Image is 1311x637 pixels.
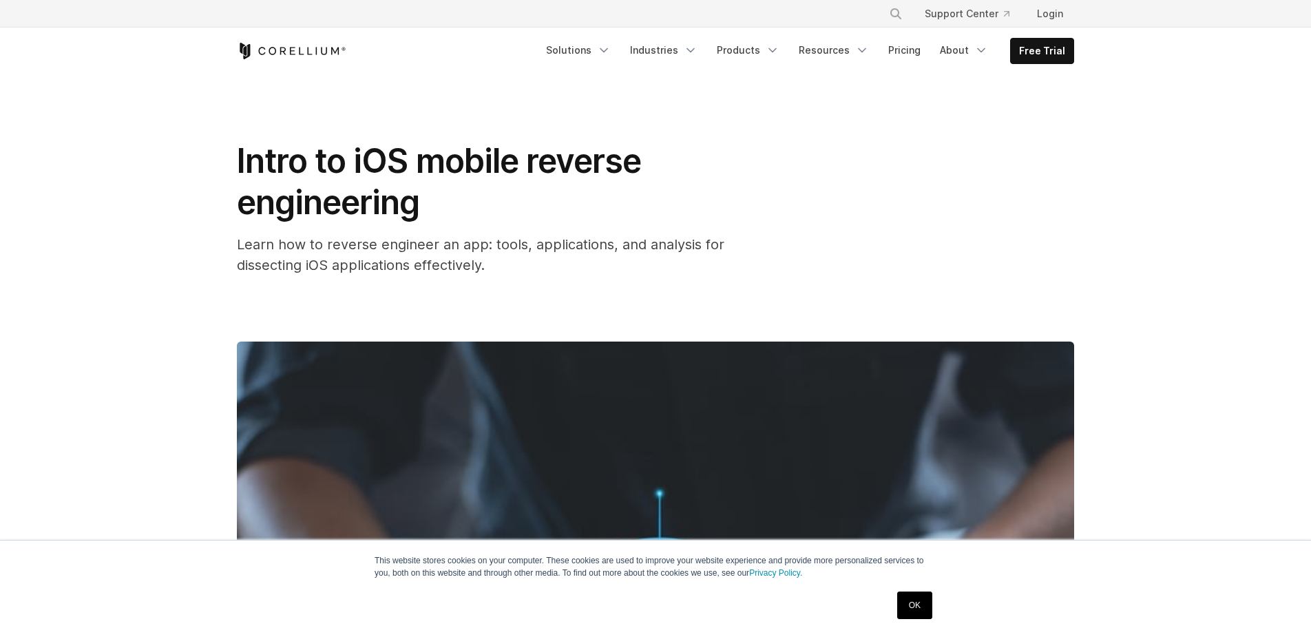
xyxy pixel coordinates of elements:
[914,1,1020,26] a: Support Center
[237,43,346,59] a: Corellium Home
[790,38,877,63] a: Resources
[237,236,724,273] span: Learn how to reverse engineer an app: tools, applications, and analysis for dissecting iOS applic...
[1026,1,1074,26] a: Login
[709,38,788,63] a: Products
[375,554,936,579] p: This website stores cookies on your computer. These cookies are used to improve your website expe...
[538,38,619,63] a: Solutions
[932,38,996,63] a: About
[872,1,1074,26] div: Navigation Menu
[237,140,641,222] span: Intro to iOS mobile reverse engineering
[622,38,706,63] a: Industries
[880,38,929,63] a: Pricing
[897,592,932,619] a: OK
[883,1,908,26] button: Search
[538,38,1074,64] div: Navigation Menu
[1011,39,1073,63] a: Free Trial
[749,568,802,578] a: Privacy Policy.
